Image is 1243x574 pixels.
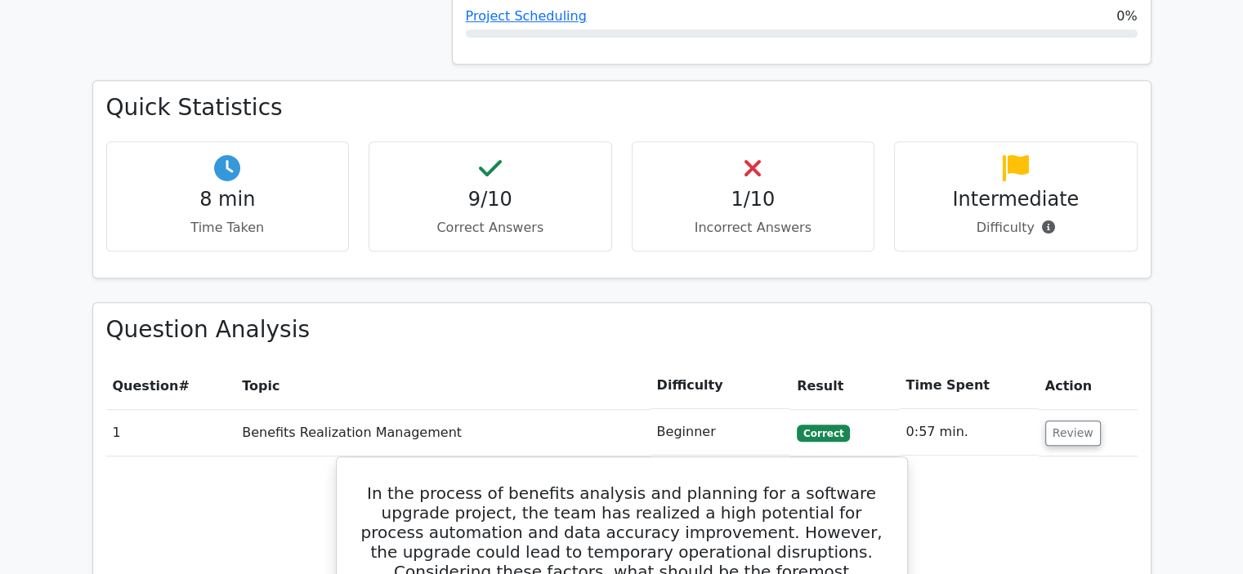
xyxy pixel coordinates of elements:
h4: 9/10 [382,188,598,211]
p: Incorrect Answers [646,218,861,238]
span: Question [113,378,179,394]
th: Topic [235,363,650,409]
span: 0% [1116,7,1137,26]
td: 1 [106,409,236,456]
h4: 1/10 [646,188,861,211]
th: Time Spent [899,363,1038,409]
p: Time Taken [120,218,336,238]
td: 0:57 min. [899,409,1038,456]
button: Review [1045,420,1101,446]
h4: Intermediate [908,188,1124,211]
th: Action [1039,363,1138,409]
th: # [106,363,236,409]
a: Project Scheduling [466,8,587,24]
h3: Quick Statistics [106,94,1138,122]
th: Difficulty [651,363,790,409]
p: Correct Answers [382,218,598,238]
td: Benefits Realization Management [235,409,650,456]
p: Difficulty [908,218,1124,238]
th: Result [790,363,899,409]
span: Correct [797,425,850,441]
h4: 8 min [120,188,336,211]
td: Beginner [651,409,790,456]
h3: Question Analysis [106,316,1138,344]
